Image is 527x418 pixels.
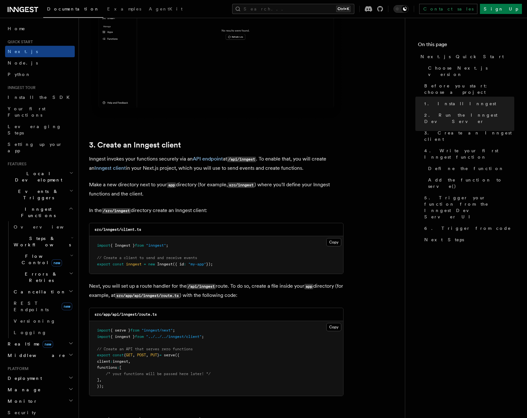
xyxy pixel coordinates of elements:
button: Steps & Workflows [11,233,75,250]
code: src/app/api/inngest/route.ts [115,293,180,298]
span: "my-app" [188,262,206,266]
code: /api/inngest [187,284,216,289]
span: { Inngest } [110,243,135,248]
span: Inngest tour [5,85,36,90]
span: export [97,262,110,266]
span: } [157,353,159,357]
a: Before you start: choose a project [422,80,514,98]
kbd: Ctrl+K [336,6,350,12]
span: ({ id [173,262,184,266]
a: 2. Run the Inngest Dev Server [422,109,514,127]
a: REST Endpointsnew [11,298,75,315]
span: Leveraging Steps [8,124,61,135]
span: { inngest } [110,334,135,339]
span: client [97,359,110,364]
span: ; [202,334,204,339]
button: Flow Controlnew [11,250,75,268]
span: = [144,262,146,266]
a: Overview [11,221,75,233]
a: Define the function [426,163,514,174]
button: Cancellation [11,286,75,298]
code: app [167,182,176,188]
span: Examples [107,6,141,11]
a: Install the SDK [5,92,75,103]
a: 6. Trigger from code [422,223,514,234]
a: Next.js Quick Start [418,51,514,62]
span: Quick start [5,39,33,45]
span: Errors & Retries [11,271,69,284]
button: Deployment [5,373,75,384]
button: Copy [326,323,341,331]
button: Search...Ctrl+K [232,4,354,14]
p: Next, you will set up a route handler for the route. To do so, create a file inside your director... [89,282,343,300]
span: }); [97,384,104,388]
span: Documentation [47,6,100,11]
span: Next Steps [424,236,464,243]
span: ; [173,328,175,332]
span: ({ [175,353,179,357]
span: : [117,365,119,370]
span: serve [164,353,175,357]
span: PUT [150,353,157,357]
span: Local Development [5,170,69,183]
a: Versioning [11,315,75,327]
button: Monitor [5,395,75,407]
span: new [62,303,72,310]
button: Events & Triggers [5,186,75,203]
a: Home [5,23,75,34]
a: Your first Functions [5,103,75,121]
span: , [128,359,130,364]
span: // Create a client to send and receive events [97,256,197,260]
span: Overview [14,224,79,230]
span: Setting up your app [8,142,62,153]
span: 6. Trigger from code [424,225,511,231]
span: AgentKit [149,6,183,11]
code: src/app/api/inngest/route.ts [94,312,157,317]
span: Add the function to serve() [428,177,514,189]
span: Platform [5,366,29,371]
a: Examples [103,2,145,17]
button: Toggle dark mode [393,5,409,13]
p: Make a new directory next to your directory (for example, ) where you'll define your Inngest func... [89,180,343,198]
p: Inngest invokes your functions securely via an at . To enable that, you will create an in your Ne... [89,154,343,173]
span: functions [97,365,117,370]
span: Node.js [8,60,38,65]
span: new [43,341,53,348]
span: Python [8,72,31,77]
span: from [135,334,144,339]
span: Events & Triggers [5,188,69,201]
span: Inngest Functions [5,206,69,219]
code: src/inngest/client.ts [94,227,141,232]
span: = [159,353,162,357]
button: Realtimenew [5,338,75,350]
span: "../../../inngest/client" [146,334,202,339]
span: inngest [113,359,128,364]
span: // Create an API that serves zero functions [97,347,193,351]
a: Inngest client [94,165,126,171]
span: [ [119,365,121,370]
a: Next.js [5,46,75,57]
a: Documentation [43,2,103,18]
span: /* your functions will be passed here later! */ [106,372,211,376]
a: Contact sales [419,4,477,14]
span: export [97,353,110,357]
a: Setting up your app [5,139,75,156]
span: Features [5,161,26,167]
span: new [148,262,155,266]
span: : [110,359,113,364]
a: 3. Create an Inngest client [422,127,514,145]
span: 3. Create an Inngest client [424,130,514,142]
a: Logging [11,327,75,338]
a: Sign Up [480,4,522,14]
code: src/inngest [228,182,254,188]
span: }); [206,262,213,266]
code: app [304,284,313,289]
span: REST Endpoints [14,301,49,312]
span: Choose Next.js version [428,65,514,78]
button: Local Development [5,168,75,186]
a: Node.js [5,57,75,69]
span: new [52,259,62,266]
span: Home [8,25,25,32]
span: from [130,328,139,332]
span: 2. Run the Inngest Dev Server [424,112,514,125]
